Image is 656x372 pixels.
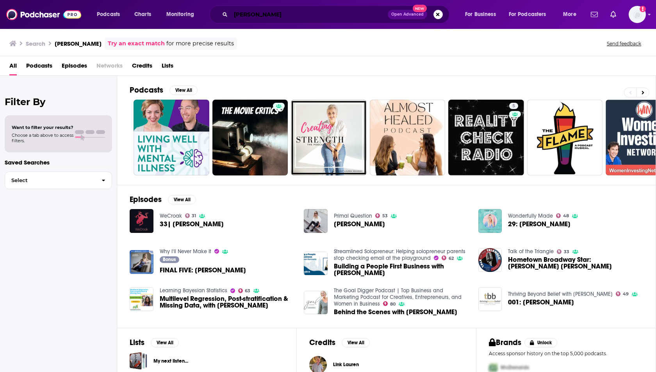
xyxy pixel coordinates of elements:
span: FINAL FIVE: [PERSON_NAME] [160,267,246,274]
a: 80 [383,301,396,306]
a: Why I‘ll Never Make It [160,248,211,255]
img: 001: Lauren Scruggs Kennedy [478,287,502,311]
button: Open AdvancedNew [388,10,427,19]
a: 49 [616,292,629,296]
span: 33| [PERSON_NAME] [160,221,224,227]
span: For Business [465,9,496,20]
span: for more precise results [166,39,234,48]
a: Building a People First Business with Lauren Kennedy [334,263,469,276]
a: Building a People First Business with Lauren Kennedy [304,252,328,275]
span: More [563,9,576,20]
span: Open Advanced [391,13,424,16]
img: User Profile [629,6,646,23]
span: 49 [623,292,629,296]
img: Multilevel Regression, Post-stratification & Missing Data, with Lauren Kennedy [130,287,153,311]
img: Behind the Scenes with Lauren Scruggs Kennedy [304,291,328,315]
a: Behind the Scenes with Lauren Scruggs Kennedy [334,309,457,315]
a: 5 [448,100,524,175]
p: Access sponsor history on the top 5,000 podcasts. [489,351,643,356]
a: All [9,59,17,75]
a: 48 [556,213,569,218]
span: McDonalds [501,364,529,371]
img: FINAL FIVE: Lauren Kennedy [130,250,153,274]
a: PodcastsView All [130,85,198,95]
span: New [413,5,427,12]
span: 001: [PERSON_NAME] [508,299,574,306]
span: Podcasts [97,9,120,20]
button: open menu [504,8,558,21]
img: 29: Lauren Scruggs Kennedy [478,209,502,233]
a: 31 [185,213,196,218]
button: open menu [460,8,506,21]
button: Unlock [524,338,558,347]
span: Monitoring [166,9,194,20]
a: Multilevel Regression, Post-stratification & Missing Data, with Lauren Kennedy [160,295,295,309]
img: Lauren Scruggs Kennedy [304,209,328,233]
a: Credits [132,59,152,75]
span: Hometown Broadway Star: [PERSON_NAME] [PERSON_NAME] [508,256,643,270]
img: Podchaser - Follow, Share and Rate Podcasts [6,7,81,22]
h3: Search [26,40,45,47]
span: [PERSON_NAME] [334,221,385,227]
h3: [PERSON_NAME] [55,40,102,47]
a: ListsView All [130,338,179,347]
span: 62 [449,257,454,260]
button: open menu [91,8,130,21]
a: Lauren Scruggs Kennedy [334,221,385,227]
span: Multilevel Regression, Post-stratification & Missing Data, with [PERSON_NAME] [160,295,295,309]
span: Charts [134,9,151,20]
img: 33| Lauren Kennedy [130,209,153,233]
img: Hometown Broadway Star: Lauren Kennedy Brady [478,248,502,272]
h2: Lists [130,338,144,347]
a: Charts [129,8,156,21]
svg: Add a profile image [640,6,646,12]
a: WeCroak [160,213,182,219]
span: 31 [192,214,196,218]
a: Show notifications dropdown [607,8,619,21]
span: 29: [PERSON_NAME] [508,221,570,227]
a: FINAL FIVE: Lauren Kennedy [160,267,246,274]
button: open menu [558,8,586,21]
button: View All [168,195,196,204]
h2: Credits [309,338,335,347]
span: 5 [512,102,515,110]
a: 63 [238,288,251,293]
span: 53 [382,214,388,218]
a: Thriving Beyond Belief with Cheryl Scruggs [508,291,613,297]
span: 63 [245,289,250,293]
button: Send feedback [604,40,644,47]
input: Search podcasts, credits, & more... [231,8,388,21]
span: Choose a tab above to access filters. [12,132,73,143]
a: Streamlined Solopreneur: Helping solopreneur parents stop checking email at the playground [334,248,465,261]
span: Bonus [163,257,176,262]
a: Talk of the Triangle [508,248,554,255]
h2: Filter By [5,96,112,107]
button: View All [151,338,179,347]
a: EpisodesView All [130,195,196,204]
h2: Episodes [130,195,162,204]
button: Show profile menu [629,6,646,23]
span: Link Lauren [333,361,359,368]
span: Logged in as heidi.egloff [629,6,646,23]
a: Learning Bayesian Statistics [160,287,227,294]
a: Hometown Broadway Star: Lauren Kennedy Brady [508,256,643,270]
a: Episodes [62,59,87,75]
a: Wonderfully Made [508,213,553,219]
span: Networks [96,59,123,75]
a: Podcasts [26,59,52,75]
button: open menu [161,8,204,21]
h2: Podcasts [130,85,163,95]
